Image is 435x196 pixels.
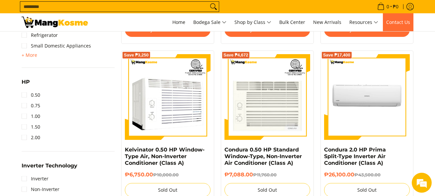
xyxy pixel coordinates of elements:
summary: Open [22,163,77,173]
span: Inverter Technology [22,163,77,168]
nav: Main Menu [95,13,413,31]
a: Resources [346,13,382,31]
a: Inverter [22,173,48,184]
span: Shop by Class [234,18,271,27]
a: Shop by Class [231,13,275,31]
img: Kelvinator 0.50 HP Window-Type Air, Non-Inverter Conditioner (Class A) [125,54,211,140]
img: Condura 0.50 HP Standard Window-Type, Non-Inverter Air Conditioner (Class A) [224,54,310,140]
div: Chat with us now [35,37,112,46]
span: Bulk Center [279,19,305,25]
a: New Arrivals [310,13,345,31]
del: ₱10,000.00 [153,172,179,177]
summary: Open [22,79,30,90]
span: We're online! [39,57,92,124]
del: ₱43,500.00 [354,172,381,177]
span: ₱0 [392,4,399,9]
span: Resources [349,18,378,27]
span: Bodega Sale [193,18,226,27]
a: 0.50 [22,90,40,100]
a: Home [169,13,189,31]
a: Non-Inverter [22,184,59,195]
span: New Arrivals [313,19,341,25]
span: 0 [386,4,390,9]
a: Small Domestic Appliances [22,41,91,51]
a: Contact Us [383,13,413,31]
a: 0.75 [22,100,40,111]
a: Kelvinator 0.50 HP Window-Type Air, Non-Inverter Conditioner (Class A) [125,147,205,166]
span: • [375,3,400,10]
a: Bodega Sale [190,13,230,31]
a: 1.50 [22,122,40,132]
a: Refrigerator [22,30,58,41]
img: Condura 2.0 HP Prima Split-Type Inverter Air Conditioner (Class A) [324,54,410,140]
img: Class A | Page 2 | Mang Kosme [22,17,88,28]
span: + More [22,52,37,58]
button: Search [208,2,219,12]
span: Save ₱3,250 [124,53,149,57]
span: HP [22,79,30,85]
span: Contact Us [386,19,410,25]
h6: ₱26,100.00 [324,171,410,178]
textarea: Type your message and hit 'Enter' [3,128,127,151]
a: Bulk Center [276,13,308,31]
div: Minimize live chat window [109,3,125,19]
span: Home [172,19,185,25]
a: Condura 2.0 HP Prima Split-Type Inverter Air Conditioner (Class A) [324,147,386,166]
a: Condura 0.50 HP Standard Window-Type, Non-Inverter Air Conditioner (Class A) [224,147,302,166]
a: 1.00 [22,111,40,122]
h6: ₱6,750.00 [125,171,211,178]
h6: ₱7,088.00 [224,171,310,178]
span: Save ₱17,400 [323,53,350,57]
del: ₱11,760.00 [253,172,277,177]
span: Save ₱4,672 [223,53,248,57]
a: 2.00 [22,132,40,143]
summary: Open [22,51,37,59]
